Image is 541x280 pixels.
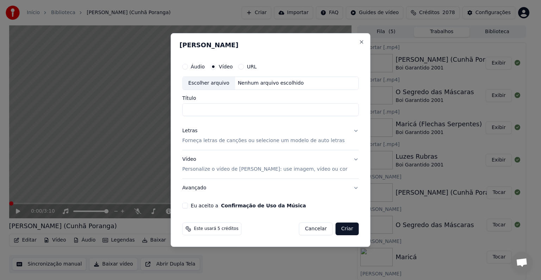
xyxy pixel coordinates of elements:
label: Vídeo [219,64,233,69]
label: Áudio [191,64,205,69]
div: Nenhum arquivo escolhido [235,80,306,87]
p: Personalize o vídeo de [PERSON_NAME]: use imagem, vídeo ou cor [182,166,348,173]
span: Este usará 5 créditos [194,226,238,232]
button: VídeoPersonalize o vídeo de [PERSON_NAME]: use imagem, vídeo ou cor [182,150,359,178]
button: Cancelar [299,223,333,235]
label: Eu aceito a [191,203,306,208]
div: Escolher arquivo [183,77,235,90]
h2: [PERSON_NAME] [180,42,362,48]
button: LetrasForneça letras de canções ou selecione um modelo de auto letras [182,122,359,150]
label: URL [247,64,257,69]
button: Avançado [182,179,359,197]
p: Forneça letras de canções ou selecione um modelo de auto letras [182,137,345,144]
button: Criar [336,223,359,235]
label: Título [182,96,359,101]
div: Vídeo [182,156,348,173]
button: Eu aceito a [221,203,306,208]
div: Letras [182,127,198,134]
